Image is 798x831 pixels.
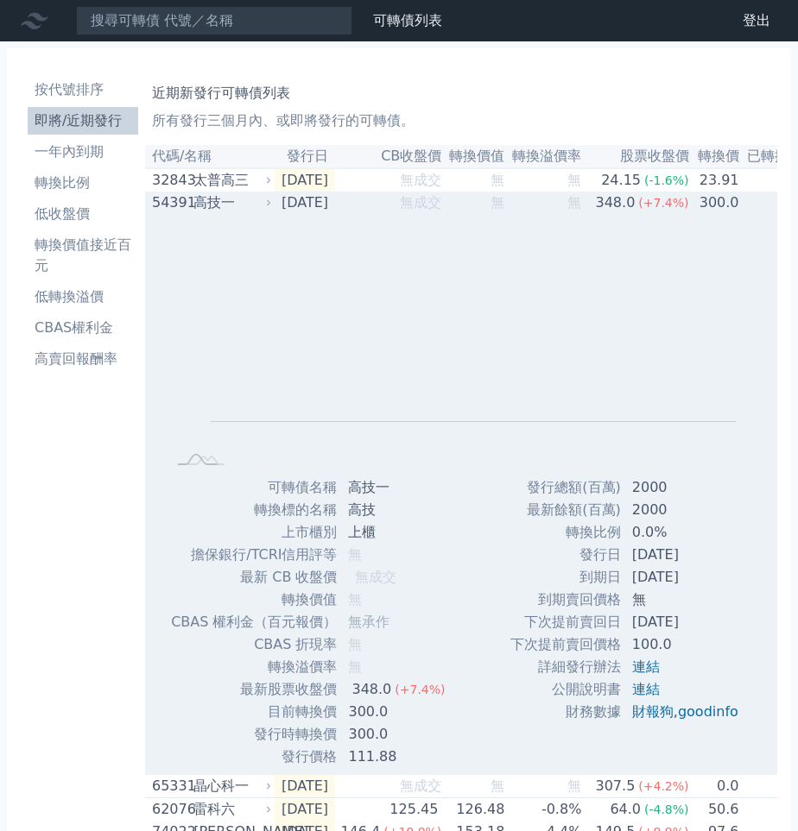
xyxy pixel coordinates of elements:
[170,633,338,656] td: CBAS 折現率
[28,169,138,197] a: 轉換比例
[338,521,459,544] td: 上櫃
[592,192,639,213] div: 348.0
[193,799,268,820] div: 雷科六
[510,544,622,566] td: 發行日
[348,546,362,563] span: 無
[606,799,644,820] div: 64.0
[644,803,689,816] span: (-4.8%)
[510,633,622,656] td: 下次提前賣回價格
[510,701,622,723] td: 財務數據
[622,566,752,589] td: [DATE]
[567,777,581,794] span: 無
[400,194,441,211] span: 無成交
[338,476,459,499] td: 高技一
[152,110,770,131] p: 所有發行三個月內、或即將發行的可轉債。
[275,192,335,214] td: [DATE]
[690,192,740,214] td: 300.0
[170,611,338,633] td: CBAS 權利金（百元報價）
[638,779,688,793] span: (+4.2%)
[170,656,338,678] td: 轉換溢價率
[395,683,445,696] span: (+7.4%)
[567,172,581,188] span: 無
[193,170,268,191] div: 太普高三
[690,145,740,168] th: 轉換價
[622,521,752,544] td: 0.0%
[678,703,738,720] a: goodinfo
[28,79,138,100] li: 按代號排序
[348,636,362,652] span: 無
[355,569,396,585] span: 無成交
[638,196,688,210] span: (+7.4%)
[275,145,335,168] th: 發行日
[644,173,689,187] span: (-1.6%)
[491,777,504,794] span: 無
[690,168,740,192] td: 23.91
[582,145,689,168] th: 股票收盤價
[510,611,622,633] td: 下次提前賣回日
[622,544,752,566] td: [DATE]
[275,168,335,192] td: [DATE]
[690,798,740,822] td: 50.6
[170,701,338,723] td: 目前轉換價
[348,591,362,608] span: 無
[193,192,268,213] div: 高技一
[170,678,338,701] td: 最新股票收盤價
[152,83,770,104] h1: 近期新發行可轉債列表
[152,776,189,796] div: 65331
[194,241,737,447] g: Chart
[592,776,639,796] div: 307.5
[510,589,622,611] td: 到期賣回價格
[28,204,138,224] li: 低收盤價
[170,746,338,768] td: 發行價格
[632,681,660,697] a: 連結
[28,345,138,373] a: 高賣回報酬率
[170,521,338,544] td: 上市櫃別
[729,7,784,35] a: 登出
[28,318,138,338] li: CBAS權利金
[76,6,352,35] input: 搜尋可轉債 代號／名稱
[28,231,138,280] a: 轉換價值接近百元
[622,633,752,656] td: 100.0
[622,476,752,499] td: 2000
[170,499,338,521] td: 轉換標的名稱
[622,701,752,723] td: ,
[28,76,138,104] a: 按代號排序
[28,173,138,193] li: 轉換比例
[152,799,189,820] div: 62076
[338,723,459,746] td: 300.0
[622,499,752,521] td: 2000
[170,589,338,611] td: 轉換價值
[622,589,752,611] td: 無
[275,798,335,822] td: [DATE]
[28,283,138,311] a: 低轉換溢價
[491,194,504,211] span: 無
[28,349,138,369] li: 高賣回報酬率
[338,499,459,521] td: 高技
[400,777,441,794] span: 無成交
[152,170,189,191] div: 32843
[442,145,505,168] th: 轉換價值
[275,775,335,798] td: [DATE]
[28,314,138,342] a: CBAS權利金
[505,145,582,168] th: 轉換溢價率
[632,703,674,720] a: 財報狗
[505,798,582,822] td: -0.8%
[567,194,581,211] span: 無
[170,544,338,566] td: 擔保銀行/TCRI信用評等
[622,611,752,633] td: [DATE]
[28,286,138,307] li: 低轉換溢價
[632,658,660,675] a: 連結
[598,170,644,191] div: 24.15
[28,200,138,228] a: 低收盤價
[28,107,138,135] a: 即將/近期發行
[28,235,138,276] li: 轉換價值接近百元
[510,566,622,589] td: 到期日
[338,746,459,768] td: 111.88
[386,799,441,820] div: 125.45
[28,110,138,131] li: 即將/近期發行
[348,658,362,675] span: 無
[170,566,338,589] td: 最新 CB 收盤價
[442,798,505,822] td: 126.48
[28,142,138,162] li: 一年內到期
[400,172,441,188] span: 無成交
